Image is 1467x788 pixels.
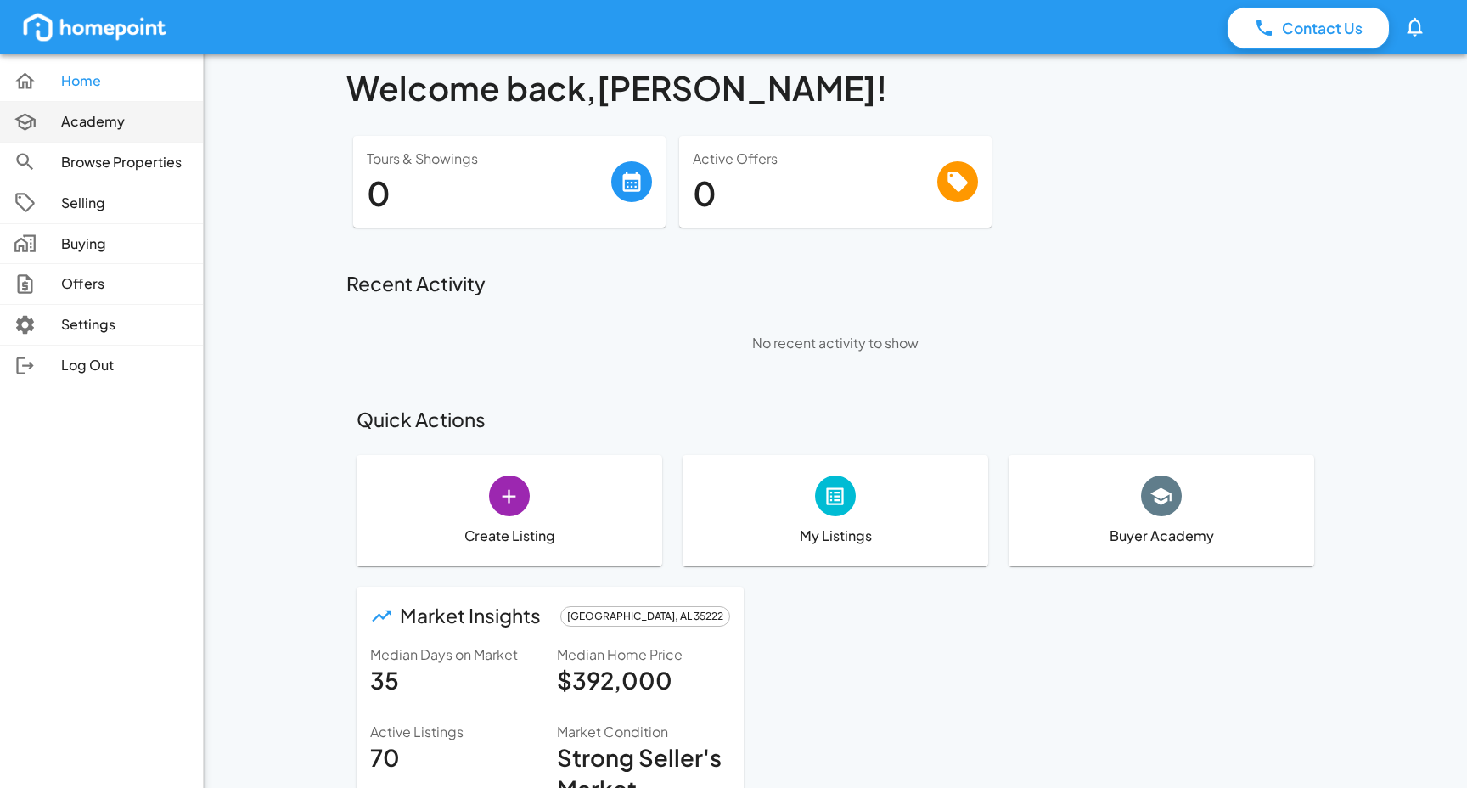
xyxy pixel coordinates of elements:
[61,71,189,91] p: Home
[557,723,730,742] p: Market Condition
[346,268,1324,300] h6: Recent Activity
[61,274,189,294] p: Offers
[800,526,872,546] p: My Listings
[367,173,611,214] h4: 0
[370,645,543,665] p: Median Days on Market
[61,315,189,335] p: Settings
[370,742,543,774] h5: 70
[346,68,1324,109] h4: Welcome back, [PERSON_NAME] !
[370,723,543,742] p: Active Listings
[1110,526,1214,546] p: Buyer Academy
[1282,17,1363,39] p: Contact Us
[61,153,189,172] p: Browse Properties
[61,234,189,254] p: Buying
[561,609,729,624] span: [GEOGRAPHIC_DATA], AL 35222
[693,149,937,169] p: Active Offers
[61,356,189,375] p: Log Out
[20,10,169,44] img: homepoint_logo_white.png
[346,313,1324,374] p: No recent activity to show
[400,600,541,632] h6: Market Insights
[367,149,611,169] p: Tours & Showings
[61,112,189,132] p: Academy
[357,404,1314,436] h6: Quick Actions
[557,645,730,665] p: Median Home Price
[693,173,937,214] h4: 0
[464,526,555,546] p: Create Listing
[370,665,543,696] h5: 35
[61,194,189,213] p: Selling
[557,665,730,696] h5: $392,000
